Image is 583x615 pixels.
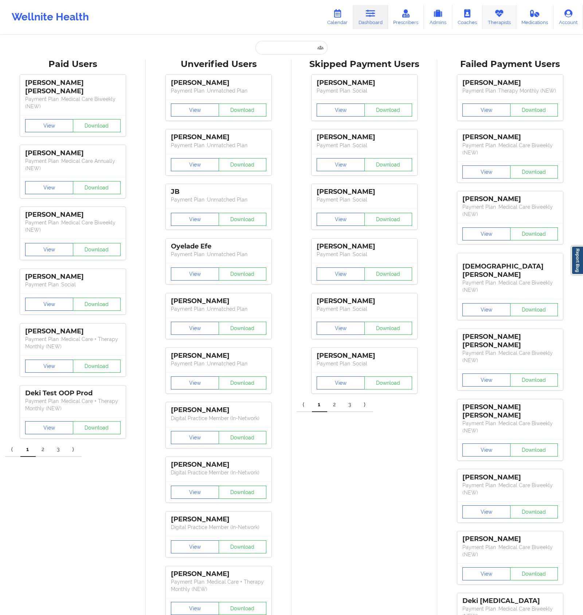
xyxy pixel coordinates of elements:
[171,376,219,389] button: View
[462,420,558,434] p: Payment Plan : Medical Care Biweekly (NEW)
[462,505,510,518] button: View
[510,303,558,316] button: Download
[452,5,482,29] a: Coaches
[25,211,121,219] div: [PERSON_NAME]
[171,578,266,593] p: Payment Plan : Medical Care + Therapy Monthly (NEW)
[5,442,20,457] a: Previous item
[297,397,373,412] div: Pagination Navigation
[25,95,121,110] p: Payment Plan : Medical Care Biweekly (NEW)
[353,5,388,29] a: Dashboard
[73,360,121,373] button: Download
[462,279,558,294] p: Payment Plan : Medical Care Biweekly (NEW)
[219,103,267,117] button: Download
[364,267,412,281] button: Download
[297,59,432,70] div: Skipped Payment Users
[219,431,267,444] button: Download
[462,597,558,605] div: Deki [MEDICAL_DATA]
[171,267,219,281] button: View
[364,158,412,171] button: Download
[25,360,73,373] button: View
[25,219,121,234] p: Payment Plan : Medical Care Biweekly (NEW)
[364,376,412,389] button: Download
[51,442,66,457] a: 3
[510,505,558,518] button: Download
[171,602,219,615] button: View
[317,267,365,281] button: View
[317,360,412,367] p: Payment Plan : Social
[462,203,558,218] p: Payment Plan : Medical Care Biweekly (NEW)
[312,397,327,412] a: 1
[317,322,365,335] button: View
[219,267,267,281] button: Download
[25,79,121,95] div: [PERSON_NAME] [PERSON_NAME]
[462,535,558,543] div: [PERSON_NAME]
[510,443,558,457] button: Download
[364,213,412,226] button: Download
[510,373,558,387] button: Download
[510,103,558,117] button: Download
[25,119,73,132] button: View
[171,469,266,476] p: Digital Practice Member (In-Network)
[25,273,121,281] div: [PERSON_NAME]
[25,389,121,397] div: Deki Test OOP Prod
[510,227,558,240] button: Download
[219,540,267,553] button: Download
[73,243,121,256] button: Download
[317,133,412,141] div: [PERSON_NAME]
[25,336,121,350] p: Payment Plan : Medical Care + Therapy Monthly (NEW)
[343,397,358,412] a: 3
[171,79,266,87] div: [PERSON_NAME]
[171,103,219,117] button: View
[73,421,121,434] button: Download
[462,303,510,316] button: View
[25,281,121,288] p: Payment Plan : Social
[317,213,365,226] button: View
[171,524,266,531] p: Digital Practice Member (In-Network)
[516,5,554,29] a: Medications
[462,544,558,558] p: Payment Plan : Medical Care Biweekly (NEW)
[25,149,121,157] div: [PERSON_NAME]
[462,333,558,349] div: [PERSON_NAME] [PERSON_NAME]
[462,142,558,156] p: Payment Plan : Medical Care Biweekly (NEW)
[171,486,219,499] button: View
[317,103,365,117] button: View
[219,602,267,615] button: Download
[219,213,267,226] button: Download
[171,133,266,141] div: [PERSON_NAME]
[462,79,558,87] div: [PERSON_NAME]
[171,322,219,335] button: View
[317,376,365,389] button: View
[25,327,121,336] div: [PERSON_NAME]
[462,403,558,420] div: [PERSON_NAME] [PERSON_NAME]
[73,181,121,194] button: Download
[25,157,121,172] p: Payment Plan : Medical Care Annually (NEW)
[171,188,266,196] div: JB
[317,297,412,305] div: [PERSON_NAME]
[171,305,266,313] p: Payment Plan : Unmatched Plan
[358,397,373,412] a: Next item
[462,443,510,457] button: View
[462,165,510,179] button: View
[73,298,121,311] button: Download
[25,421,73,434] button: View
[171,515,266,524] div: [PERSON_NAME]
[25,298,73,311] button: View
[462,227,510,240] button: View
[442,59,578,70] div: Failed Payment Users
[317,158,365,171] button: View
[219,322,267,335] button: Download
[317,196,412,203] p: Payment Plan : Social
[5,442,82,457] div: Pagination Navigation
[462,473,558,482] div: [PERSON_NAME]
[424,5,452,29] a: Admins
[317,352,412,360] div: [PERSON_NAME]
[327,397,343,412] a: 2
[25,397,121,412] p: Payment Plan : Medical Care + Therapy Monthly (NEW)
[171,251,266,258] p: Payment Plan : Unmatched Plan
[171,431,219,444] button: View
[25,243,73,256] button: View
[171,142,266,149] p: Payment Plan : Unmatched Plan
[462,133,558,141] div: [PERSON_NAME]
[462,87,558,94] p: Payment Plan : Therapy Monthly (NEW)
[219,158,267,171] button: Download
